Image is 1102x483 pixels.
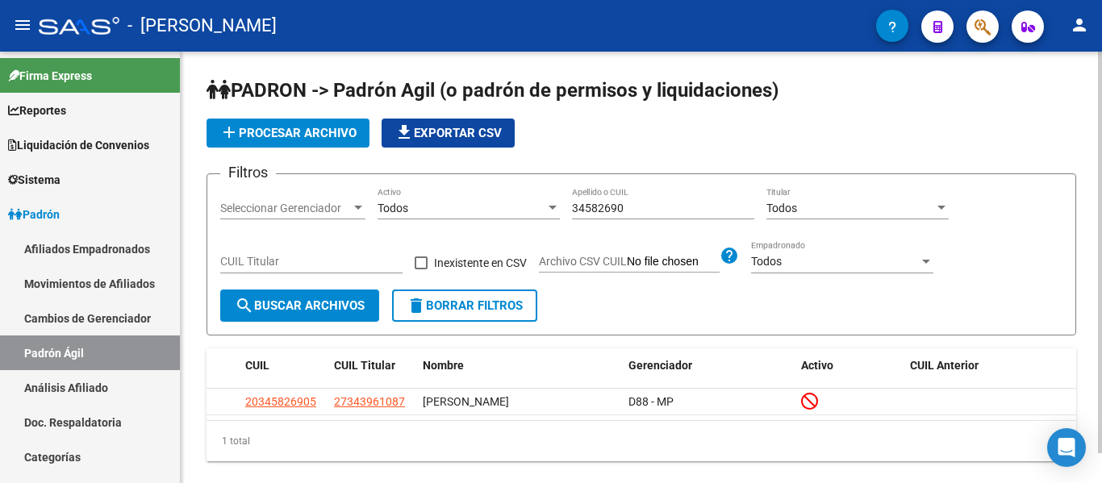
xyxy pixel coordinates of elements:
[539,255,627,268] span: Archivo CSV CUIL
[8,67,92,85] span: Firma Express
[801,359,833,372] span: Activo
[219,123,239,142] mat-icon: add
[795,348,904,383] datatable-header-cell: Activo
[207,421,1076,461] div: 1 total
[8,136,149,154] span: Liquidación de Convenios
[220,289,379,322] button: Buscar Archivos
[423,395,509,408] span: [PERSON_NAME]
[407,298,523,313] span: Borrar Filtros
[382,119,515,148] button: Exportar CSV
[13,15,32,35] mat-icon: menu
[423,359,464,372] span: Nombre
[627,255,720,269] input: Archivo CSV CUIL
[127,8,277,44] span: - [PERSON_NAME]
[235,298,365,313] span: Buscar Archivos
[394,126,502,140] span: Exportar CSV
[239,348,328,383] datatable-header-cell: CUIL
[334,359,395,372] span: CUIL Titular
[245,359,269,372] span: CUIL
[220,202,351,215] span: Seleccionar Gerenciador
[407,296,426,315] mat-icon: delete
[207,79,778,102] span: PADRON -> Padrón Agil (o padrón de permisos y liquidaciones)
[622,348,795,383] datatable-header-cell: Gerenciador
[1070,15,1089,35] mat-icon: person
[1047,428,1086,467] div: Open Intercom Messenger
[628,359,692,372] span: Gerenciador
[378,202,408,214] span: Todos
[219,126,357,140] span: Procesar archivo
[328,348,416,383] datatable-header-cell: CUIL Titular
[416,348,622,383] datatable-header-cell: Nombre
[392,289,537,322] button: Borrar Filtros
[8,102,66,119] span: Reportes
[245,395,316,408] span: 20345826905
[220,161,276,184] h3: Filtros
[910,359,979,372] span: CUIL Anterior
[628,395,674,408] span: D88 - MP
[751,255,782,268] span: Todos
[904,348,1077,383] datatable-header-cell: CUIL Anterior
[8,171,61,189] span: Sistema
[334,395,405,408] span: 27343961087
[394,123,414,142] mat-icon: file_download
[207,119,369,148] button: Procesar archivo
[235,296,254,315] mat-icon: search
[434,253,527,273] span: Inexistente en CSV
[720,246,739,265] mat-icon: help
[8,206,60,223] span: Padrón
[766,202,797,214] span: Todos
